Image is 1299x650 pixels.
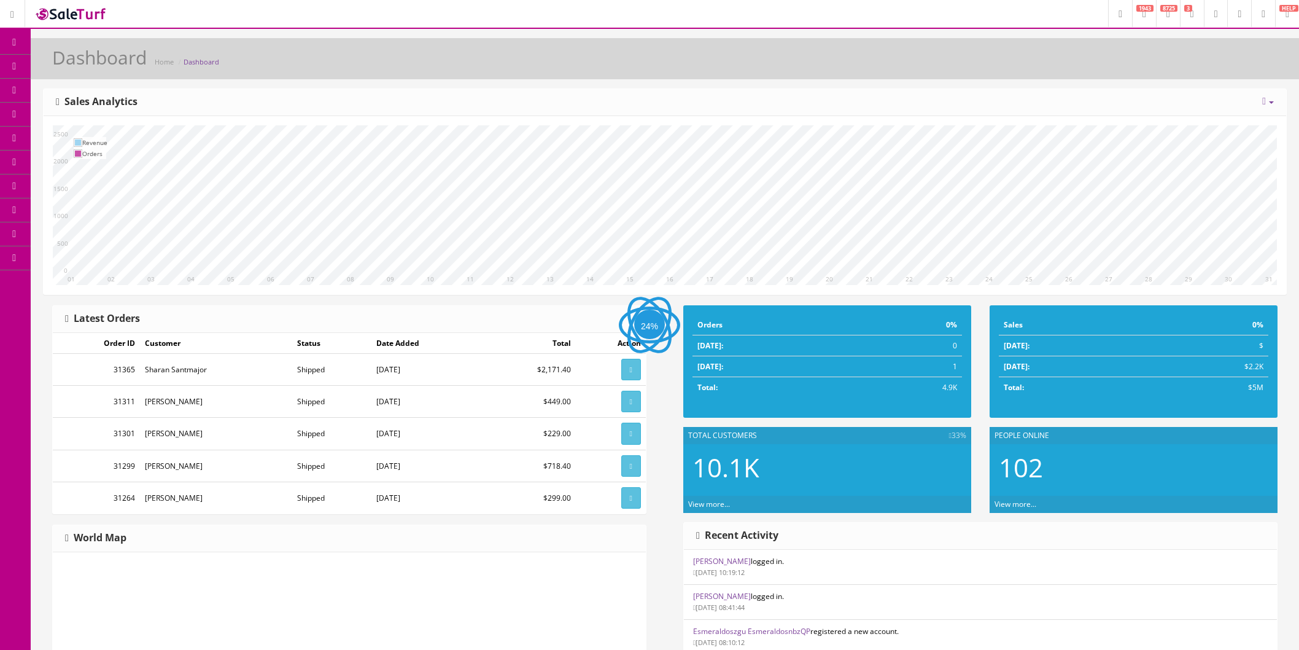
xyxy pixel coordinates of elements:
a: View [621,391,641,412]
td: [DATE] [371,418,483,450]
td: Customer [140,333,292,354]
td: Sales [999,315,1147,335]
div: Total Customers [683,427,971,444]
td: $5M [1147,377,1268,398]
td: $299.00 [483,482,575,514]
a: Esmeraldoszgu EsmeraldosnbzQP [693,626,810,636]
td: $2,171.40 [483,354,575,386]
td: Total [483,333,575,354]
td: 0% [1147,315,1268,335]
h2: 10.1K [692,453,962,482]
span: 3 [1184,5,1192,12]
td: [DATE] [371,354,483,386]
li: logged in. [684,584,1277,620]
a: View more... [995,499,1036,509]
td: Orders [692,315,852,335]
small: [DATE] 10:19:12 [693,568,745,577]
td: Order ID [53,333,140,354]
td: Status [292,333,371,354]
a: View more... [688,499,730,509]
strong: [DATE]: [1004,361,1030,372]
a: Dashboard [184,57,219,66]
td: [PERSON_NAME] [140,418,292,450]
td: 31264 [53,482,140,514]
td: Revenue [82,137,107,148]
td: $718.40 [483,450,575,482]
td: Shipped [292,386,371,418]
td: Date Added [371,333,483,354]
td: 31301 [53,418,140,450]
td: [DATE] [371,482,483,514]
td: Shipped [292,354,371,386]
h3: Latest Orders [65,313,140,324]
td: Orders [82,148,107,159]
td: $449.00 [483,386,575,418]
td: [DATE] [371,450,483,482]
h2: 102 [999,453,1268,482]
td: [PERSON_NAME] [140,386,292,418]
a: [PERSON_NAME] [693,591,751,601]
small: [DATE] 08:41:44 [693,603,745,612]
td: $ [1147,335,1268,356]
td: $229.00 [483,418,575,450]
td: 4.9K [852,377,962,398]
h3: Sales Analytics [56,96,138,108]
h3: World Map [65,533,126,544]
span: HELP [1279,5,1298,12]
td: $2.2K [1147,356,1268,377]
strong: [DATE]: [1004,340,1030,351]
td: 1 [852,356,962,377]
td: [PERSON_NAME] [140,482,292,514]
a: View [621,423,641,444]
a: View [621,359,641,380]
h3: Recent Activity [696,530,778,541]
a: Home [155,57,174,66]
td: 0 [852,335,962,356]
strong: [DATE]: [697,361,723,372]
td: Action [576,333,646,354]
div: People Online [990,427,1278,444]
td: 31311 [53,386,140,418]
td: 0% [852,315,962,335]
td: [PERSON_NAME] [140,450,292,482]
td: Shipped [292,450,371,482]
strong: Total: [1004,382,1024,393]
img: SaleTurf [34,6,108,22]
a: View [621,455,641,477]
strong: [DATE]: [697,340,723,351]
li: logged in. [684,550,1277,585]
a: [PERSON_NAME] [693,556,751,566]
td: Shipped [292,418,371,450]
td: 31365 [53,354,140,386]
td: [DATE] [371,386,483,418]
span: 1943 [1136,5,1154,12]
span: 8725 [1160,5,1177,12]
small: [DATE] 08:10:12 [693,638,745,647]
td: Shipped [292,482,371,514]
h1: Dashboard [52,47,147,68]
td: 31299 [53,450,140,482]
strong: Total: [697,382,718,393]
td: Sharan Santmajor [140,354,292,386]
span: 33% [949,430,966,441]
a: View [621,487,641,509]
